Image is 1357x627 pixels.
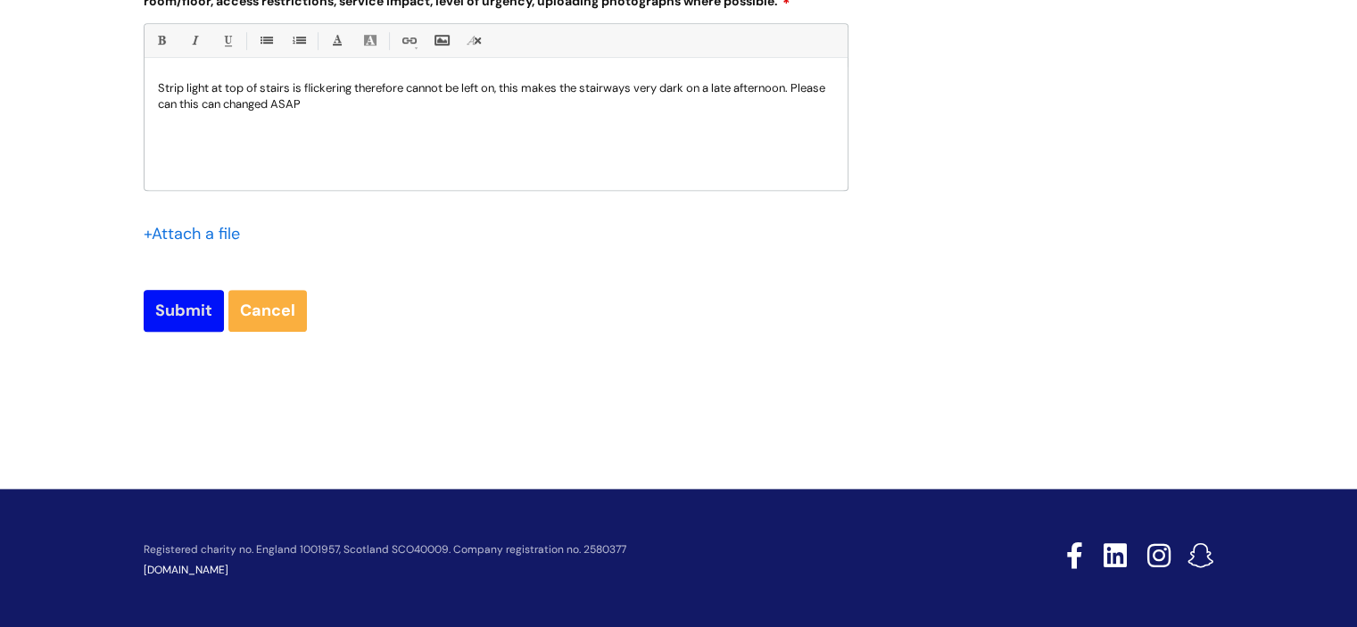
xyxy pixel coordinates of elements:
[359,29,381,52] a: Back Color
[430,29,452,52] a: Insert Image...
[144,544,939,556] p: Registered charity no. England 1001957, Scotland SCO40009. Company registration no. 2580377
[158,80,834,112] p: Strip light at top of stairs is flickering therefore cannot be left on, this makes the stairways ...
[326,29,348,52] a: Font Color
[144,219,251,248] div: Attach a file
[463,29,485,52] a: Remove formatting (Ctrl-\)
[228,290,307,331] a: Cancel
[144,290,224,331] input: Submit
[150,29,172,52] a: Bold (Ctrl-B)
[183,29,205,52] a: Italic (Ctrl-I)
[287,29,310,52] a: 1. Ordered List (Ctrl-Shift-8)
[144,563,228,577] a: [DOMAIN_NAME]
[216,29,238,52] a: Underline(Ctrl-U)
[254,29,277,52] a: • Unordered List (Ctrl-Shift-7)
[397,29,419,52] a: Link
